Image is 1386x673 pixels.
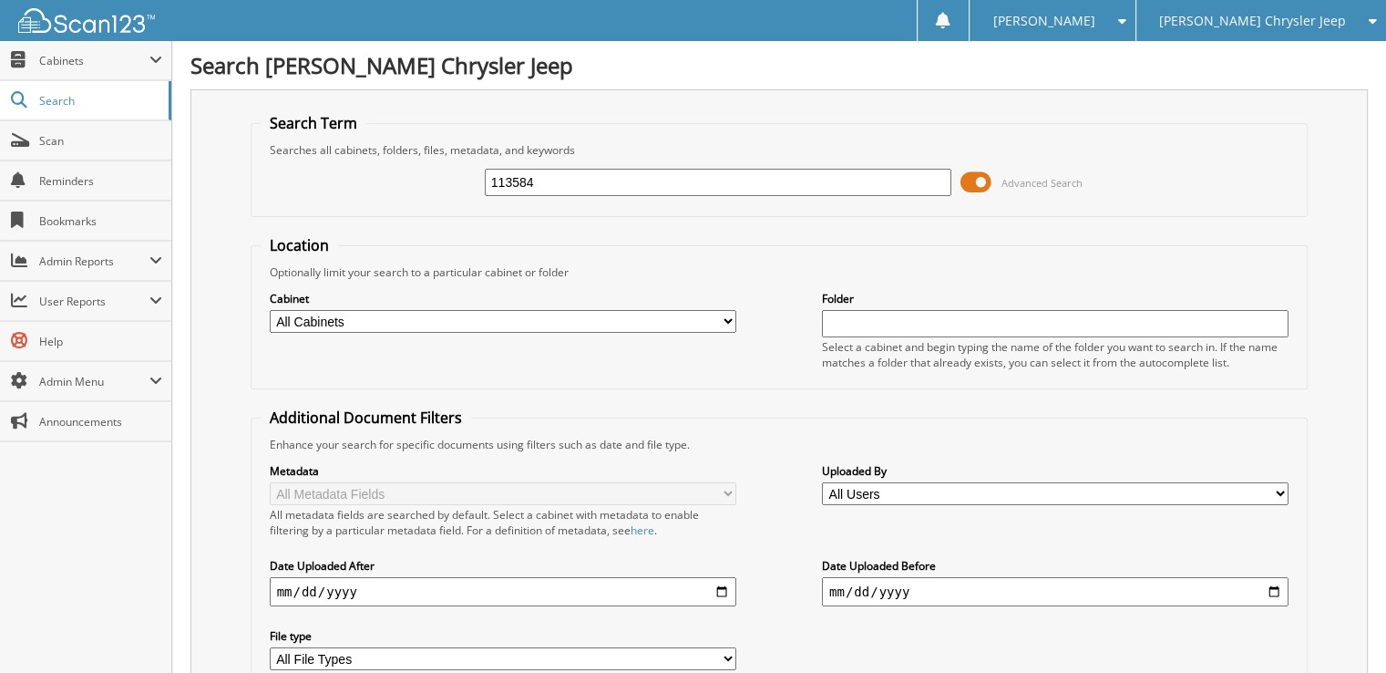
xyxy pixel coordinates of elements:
iframe: Chat Widget [1295,585,1386,673]
span: Search [39,93,159,109]
span: User Reports [39,294,149,309]
label: Cabinet [270,291,736,306]
span: Admin Menu [39,374,149,389]
input: start [270,577,736,606]
input: end [822,577,1288,606]
span: Advanced Search [1001,176,1083,190]
img: scan123-logo-white.svg [18,8,155,33]
div: Searches all cabinets, folders, files, metadata, and keywords [261,142,1299,158]
label: Folder [822,291,1288,306]
div: Select a cabinet and begin typing the name of the folder you want to search in. If the name match... [822,339,1288,370]
span: Reminders [39,173,162,189]
legend: Location [261,235,338,255]
span: Scan [39,133,162,149]
span: Admin Reports [39,254,149,269]
span: Cabinets [39,53,149,68]
legend: Additional Document Filters [261,408,471,428]
label: File type [270,628,736,644]
span: Help [39,334,162,349]
label: Uploaded By [822,463,1288,479]
label: Date Uploaded After [270,558,736,574]
div: Optionally limit your search to a particular cabinet or folder [261,264,1299,280]
span: [PERSON_NAME] [992,16,1094,26]
a: here [631,523,654,538]
div: Enhance your search for specific documents using filters such as date and file type. [261,437,1299,452]
label: Date Uploaded Before [822,558,1288,574]
span: [PERSON_NAME] Chrysler Jeep [1159,16,1346,26]
label: Metadata [270,463,736,479]
span: Announcements [39,414,162,430]
h1: Search [PERSON_NAME] Chrysler Jeep [190,50,1368,80]
legend: Search Term [261,113,366,133]
span: Bookmarks [39,213,162,229]
div: All metadata fields are searched by default. Select a cabinet with metadata to enable filtering b... [270,507,736,538]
